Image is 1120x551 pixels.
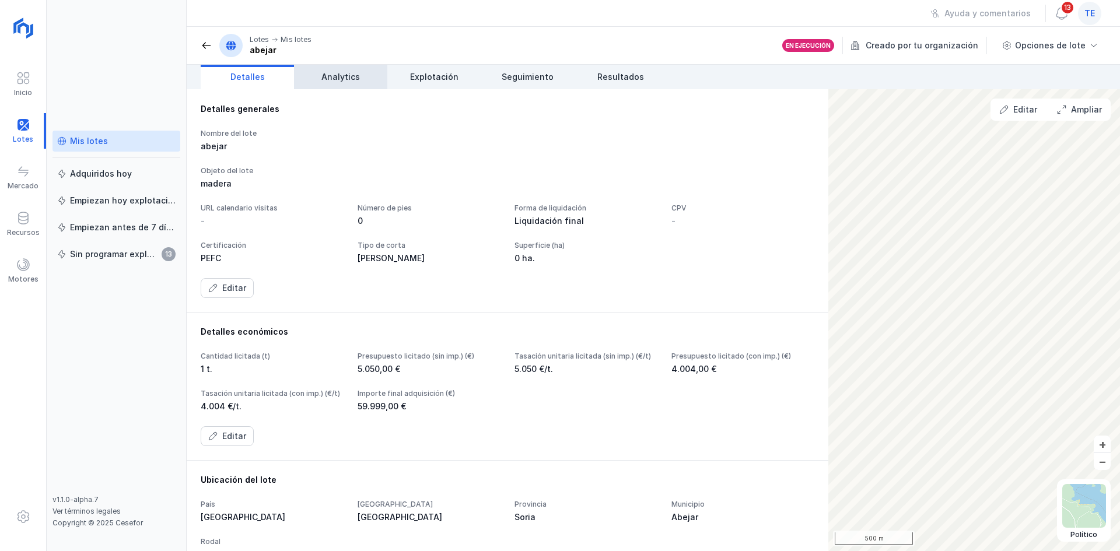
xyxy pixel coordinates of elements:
img: political.webp [1062,484,1106,528]
span: Resultados [597,71,644,83]
div: Número de pies [358,203,501,213]
div: Tasación unitaria licitada (con imp.) (€/t) [201,389,344,398]
div: abejar [250,44,311,56]
div: abejar [201,141,344,152]
div: CPV [671,203,814,213]
div: Adquiridos hoy [70,168,132,180]
div: Ubicación del lote [201,474,814,486]
div: Abejar [671,511,814,523]
div: Mercado [8,181,38,191]
a: Empiezan antes de 7 días [52,217,180,238]
div: Mis lotes [70,135,108,147]
div: En ejecución [786,41,831,50]
div: Editar [1013,104,1037,115]
a: Ver términos legales [52,507,121,515]
div: Forma de liquidación [514,203,657,213]
div: Sin programar explotación [70,248,158,260]
div: Motores [8,275,38,284]
div: Ampliar [1071,104,1102,115]
div: Recursos [7,228,40,237]
a: Empiezan hoy explotación [52,190,180,211]
div: Objeto del lote [201,166,814,176]
span: te [1084,8,1095,19]
a: Analytics [294,65,387,89]
div: Opciones de lote [1015,40,1086,51]
a: Resultados [574,65,667,89]
div: Cantidad licitada (t) [201,352,344,361]
a: Mis lotes [52,131,180,152]
div: Certificación [201,241,344,250]
div: Detalles económicos [201,326,814,338]
div: - [671,215,675,227]
div: Provincia [514,500,657,509]
div: Rodal [201,537,344,546]
div: Editar [222,282,246,294]
div: Tasación unitaria licitada (sin imp.) (€/t) [514,352,657,361]
div: 0 [358,215,501,227]
div: 0 ha. [514,252,657,264]
button: + [1094,436,1111,452]
button: Editar [992,100,1045,120]
div: 4.004 €/t. [201,401,344,412]
div: 5.050 €/t. [514,363,657,375]
button: Ampliar [1049,100,1109,120]
span: Analytics [321,71,360,83]
div: [GEOGRAPHIC_DATA] [358,511,501,523]
div: [PERSON_NAME] [358,252,501,264]
span: 13 [162,247,176,261]
div: Superficie (ha) [514,241,657,250]
div: Presupuesto licitado (con imp.) (€) [671,352,814,361]
a: Adquiridos hoy [52,163,180,184]
span: Detalles [230,71,265,83]
div: Liquidación final [514,215,657,227]
div: - [201,215,205,227]
div: 1 t. [201,363,344,375]
div: 59.999,00 € [358,401,501,412]
div: [GEOGRAPHIC_DATA] [358,500,501,509]
div: Importe final adquisición (€) [358,389,501,398]
div: Tipo de corta [358,241,501,250]
span: Explotación [410,71,459,83]
div: Ayuda y comentarios [944,8,1031,19]
div: [GEOGRAPHIC_DATA] [201,511,344,523]
div: Copyright © 2025 Cesefor [52,518,180,528]
div: Creado por tu organización [850,37,989,54]
button: Ayuda y comentarios [923,3,1038,23]
div: Mis lotes [281,35,311,44]
a: Seguimiento [481,65,574,89]
div: Nombre del lote [201,129,344,138]
div: Empiezan antes de 7 días [70,222,176,233]
div: Político [1062,530,1106,539]
div: 5.050,00 € [358,363,501,375]
div: Presupuesto licitado (sin imp.) (€) [358,352,501,361]
div: Soria [514,511,657,523]
div: Lotes [250,35,269,44]
button: – [1094,453,1111,470]
div: Municipio [671,500,814,509]
a: Explotación [387,65,481,89]
button: Editar [201,426,254,446]
a: Detalles [201,65,294,89]
div: madera [201,178,814,189]
span: Seguimiento [502,71,554,83]
a: Sin programar explotación13 [52,244,180,265]
div: Detalles generales [201,103,814,115]
div: Inicio [14,88,32,97]
div: Editar [222,430,246,442]
div: 4.004,00 € [671,363,814,375]
div: País [201,500,344,509]
span: 13 [1060,1,1074,15]
div: PEFC [201,252,344,264]
div: Empiezan hoy explotación [70,195,176,206]
button: Editar [201,278,254,298]
div: v1.1.0-alpha.7 [52,495,180,504]
div: URL calendario visitas [201,203,344,213]
img: logoRight.svg [9,13,38,43]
